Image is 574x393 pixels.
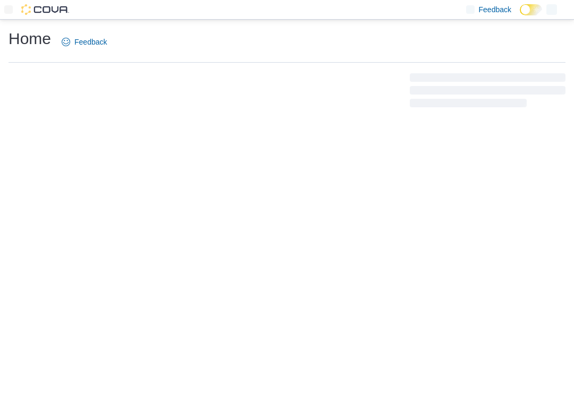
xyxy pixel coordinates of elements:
[479,4,511,15] span: Feedback
[520,4,542,15] input: Dark Mode
[410,75,565,109] span: Loading
[9,28,51,49] h1: Home
[74,37,107,47] span: Feedback
[57,31,111,53] a: Feedback
[21,4,69,15] img: Cova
